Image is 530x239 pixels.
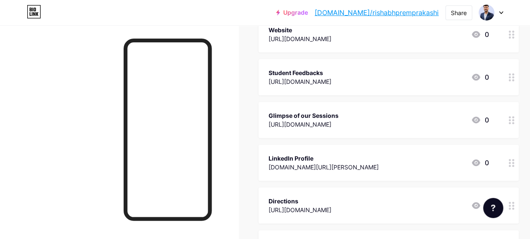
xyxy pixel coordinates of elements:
div: 0 [471,29,489,39]
div: [URL][DOMAIN_NAME] [269,34,331,43]
div: [URL][DOMAIN_NAME] [269,77,331,86]
div: LinkedIn Profile [269,154,379,163]
div: 0 [471,200,489,210]
div: Share [451,8,467,17]
img: rishabhpremprakashi [478,5,494,21]
div: [DOMAIN_NAME][URL][PERSON_NAME] [269,163,379,171]
a: Upgrade [276,9,308,16]
div: Directions [269,197,331,205]
div: Glimpse of our Sessions [269,111,339,120]
a: [DOMAIN_NAME]/rishabhpremprakashi [315,8,439,18]
div: [URL][DOMAIN_NAME] [269,205,331,214]
div: 0 [471,72,489,82]
div: 0 [471,158,489,168]
div: 0 [471,115,489,125]
div: Website [269,26,331,34]
div: Student Feedbacks [269,68,331,77]
div: [URL][DOMAIN_NAME] [269,120,339,129]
